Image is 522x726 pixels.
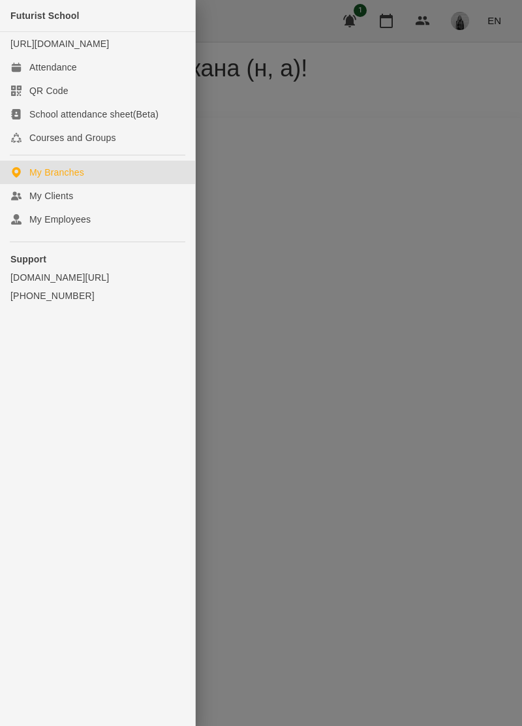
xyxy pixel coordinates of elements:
a: [PHONE_NUMBER] [10,289,185,302]
a: [DOMAIN_NAME][URL] [10,271,185,284]
div: My Clients [29,189,73,202]
span: Futurist School [10,10,80,21]
a: [URL][DOMAIN_NAME] [10,39,109,49]
div: Attendance [29,61,77,74]
p: Support [10,253,185,266]
div: QR Code [29,84,69,97]
div: School attendance sheet(Beta) [29,108,159,121]
div: My Employees [29,213,91,226]
div: Courses and Groups [29,131,116,144]
div: My Branches [29,166,84,179]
